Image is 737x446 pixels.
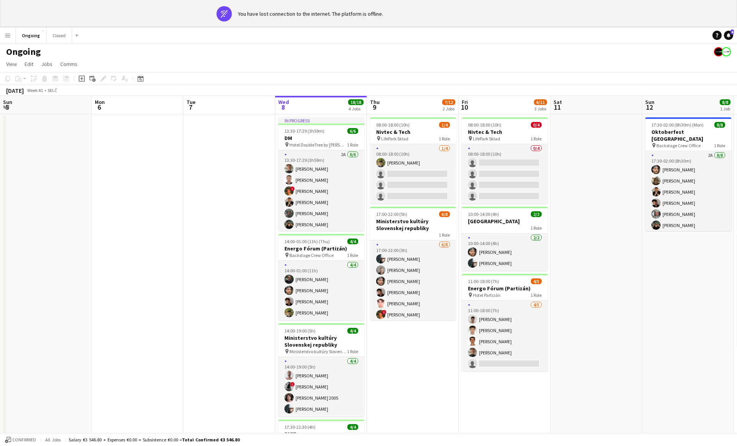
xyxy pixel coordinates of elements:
[473,136,500,142] span: LifePark Sklad
[57,59,81,69] a: Comms
[462,301,548,371] app-card-role: 4/511:00-18:00 (7h)[PERSON_NAME][PERSON_NAME][PERSON_NAME][PERSON_NAME]
[6,61,17,67] span: View
[443,106,455,112] div: 2 Jobs
[278,150,364,232] app-card-role: 2A6/613:30-17:29 (3h59m)[PERSON_NAME][PERSON_NAME]![PERSON_NAME][PERSON_NAME][PERSON_NAME][PERSON...
[468,278,499,284] span: 11:00-18:00 (7h)
[720,99,730,105] span: 8/8
[382,310,387,314] span: !
[38,59,56,69] a: Jobs
[462,128,548,135] h3: Nivtec & Tech
[651,122,704,128] span: 17:30-02:00 (8h30m) (Mon)
[3,99,12,105] span: Sun
[278,135,364,142] h3: DM
[284,239,330,244] span: 14:00-01:00 (11h) (Thu)
[278,117,364,123] div: In progress
[289,142,347,148] span: Hotel DoubleTree by [PERSON_NAME]
[278,234,364,320] app-job-card: 14:00-01:00 (11h) (Thu)4/4Energo Fórum (Partizán) Backstage Crew Office1 Role4/414:00-01:00 (11h)...
[381,136,408,142] span: LifePark Sklad
[439,232,450,238] span: 1 Role
[714,47,723,56] app-user-avatar: Crew Manager
[369,103,380,112] span: 9
[370,128,456,135] h3: Nivtec & Tech
[46,28,72,43] button: Closed
[278,99,289,105] span: Wed
[462,285,548,292] h3: Energo Fórum (Partizán)
[25,87,45,93] span: Week 41
[531,122,542,128] span: 0/4
[3,59,20,69] a: View
[278,323,364,416] app-job-card: 14:00-19:00 (5h)4/4Ministerstvo kultúry Slovenskej republiky Ministerstvo kultúry Slovenskej repu...
[278,117,364,231] div: In progress13:30-17:29 (3h59m)6/6DM Hotel DoubleTree by [PERSON_NAME]1 Role2A6/613:30-17:29 (3h59...
[370,117,456,204] app-job-card: 08:00-18:00 (10h)1/4Nivtec & Tech LifePark Sklad1 Role1/408:00-18:00 (10h)[PERSON_NAME]
[376,122,410,128] span: 08:00-18:00 (10h)
[284,424,316,430] span: 17:30-21:30 (4h)
[656,143,701,148] span: Backstage Crew Office
[439,122,450,128] span: 1/4
[462,207,548,271] app-job-card: 10:00-14:00 (4h)2/2[GEOGRAPHIC_DATA]1 Role2/210:00-14:00 (4h)[PERSON_NAME][PERSON_NAME]
[6,46,41,58] h1: Ongoing
[284,128,324,134] span: 13:30-17:29 (3h59m)
[238,10,383,17] div: You have lost connection to the internet. The platform is offline.
[278,357,364,416] app-card-role: 4/414:00-19:00 (5h)[PERSON_NAME]![PERSON_NAME][PERSON_NAME] 2005[PERSON_NAME]
[277,103,289,112] span: 8
[278,431,364,438] h3: ESET
[730,30,734,35] span: 4
[289,349,347,354] span: Ministerstvo kultúry Slovenskej republiky
[531,278,542,284] span: 4/5
[442,99,455,105] span: 7/12
[462,99,468,105] span: Fri
[462,274,548,371] app-job-card: 11:00-18:00 (7h)4/5Energo Fórum (Partizán) Hotel Partizán1 Role4/511:00-18:00 (7h)[PERSON_NAME][P...
[370,207,456,320] app-job-card: 17:00-22:00 (5h)6/8Ministerstvo kultúry Slovenskej republiky1 Role6/817:00-22:00 (5h)[PERSON_NAME...
[278,245,364,252] h3: Energo Fórum (Partizán)
[289,252,334,258] span: Backstage Crew Office
[439,211,450,217] span: 6/8
[347,128,358,134] span: 6/6
[347,142,358,148] span: 1 Role
[60,61,78,67] span: Comms
[347,424,358,430] span: 4/4
[531,211,542,217] span: 2/2
[348,99,364,105] span: 18/18
[41,61,53,67] span: Jobs
[530,136,542,142] span: 1 Role
[645,117,731,231] app-job-card: 17:30-02:00 (8h30m) (Mon)8/8Oktoberfest [GEOGRAPHIC_DATA] Backstage Crew Office1 Role2A8/817:30-0...
[349,106,363,112] div: 4 Jobs
[376,211,407,217] span: 17:00-22:00 (5h)
[278,334,364,348] h3: Ministerstvo kultúry Slovenskej republiky
[722,47,731,56] app-user-avatar: Backstage Crew
[290,186,295,191] span: !
[16,28,46,43] button: Ongoing
[370,144,456,204] app-card-role: 1/408:00-18:00 (10h)[PERSON_NAME]
[473,292,501,298] span: Hotel Partizán
[2,103,12,112] span: 5
[462,117,548,204] div: 08:00-18:00 (10h)0/4Nivtec & Tech LifePark Sklad1 Role0/408:00-18:00 (10h)
[724,31,733,40] a: 4
[12,437,36,443] span: Confirmed
[468,211,499,217] span: 10:00-14:00 (4h)
[462,144,548,204] app-card-role: 0/408:00-18:00 (10h)
[462,218,548,225] h3: [GEOGRAPHIC_DATA]
[554,99,562,105] span: Sat
[370,99,380,105] span: Thu
[4,436,37,444] button: Confirmed
[347,328,358,334] span: 4/4
[552,103,562,112] span: 11
[44,437,62,443] span: All jobs
[534,99,547,105] span: 6/11
[462,234,548,271] app-card-role: 2/210:00-14:00 (4h)[PERSON_NAME][PERSON_NAME]
[644,103,654,112] span: 12
[370,240,456,344] app-card-role: 6/817:00-22:00 (5h)[PERSON_NAME][PERSON_NAME][PERSON_NAME][PERSON_NAME][PERSON_NAME]![PERSON_NAME]
[370,218,456,232] h3: Ministerstvo kultúry Slovenskej republiky
[439,136,450,142] span: 1 Role
[645,128,731,142] h3: Oktoberfest [GEOGRAPHIC_DATA]
[94,103,105,112] span: 6
[645,151,731,255] app-card-role: 2A8/817:30-02:00 (8h30m)[PERSON_NAME][PERSON_NAME][PERSON_NAME][PERSON_NAME][PERSON_NAME][PERSON_...
[69,437,240,443] div: Salary €3 546.80 + Expenses €0.00 + Subsistence €0.00 =
[534,106,547,112] div: 3 Jobs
